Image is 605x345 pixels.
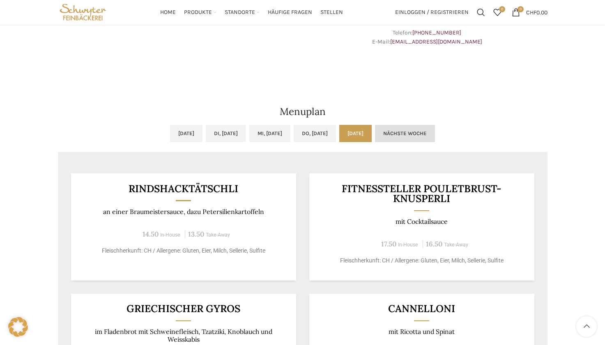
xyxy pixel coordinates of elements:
span: 14.50 [143,230,159,239]
div: Main navigation [112,4,391,21]
a: Di, [DATE] [206,125,246,142]
span: Take-Away [206,232,230,238]
p: Fleischherkunft: CH / Allergene: Gluten, Eier, Milch, Sellerie, Sulfite [319,256,524,265]
span: Einloggen / Registrieren [395,9,469,15]
a: Nächste Woche [375,125,435,142]
p: mit Ricotta und Spinat [319,328,524,336]
a: Einloggen / Registrieren [391,4,473,21]
a: Standorte [225,4,260,21]
h3: Fitnessteller Pouletbrust-Knusperli [319,184,524,204]
span: Produkte [184,9,212,16]
a: [DATE] [339,125,372,142]
span: 13.50 [188,230,204,239]
span: Häufige Fragen [268,9,312,16]
a: Scroll to top button [576,316,597,337]
a: Do, [DATE] [294,125,336,142]
span: 17.50 [381,239,396,248]
div: Meine Wunschliste [489,4,506,21]
span: Home [160,9,176,16]
a: [PHONE_NUMBER] [412,29,461,36]
a: 0 CHF0.00 [508,4,552,21]
h3: Griechischer Gyros [81,304,286,314]
a: Suchen [473,4,489,21]
a: Häufige Fragen [268,4,312,21]
span: In-House [160,232,180,238]
a: 0 [489,4,506,21]
span: Standorte [225,9,255,16]
span: 16.50 [426,239,442,248]
span: 0 [518,6,524,12]
span: CHF [526,9,536,16]
a: [EMAIL_ADDRESS][DOMAIN_NAME] [390,38,482,45]
a: Mi, [DATE] [249,125,290,142]
p: Fleischherkunft: CH / Allergene: Gluten, Eier, Milch, Sellerie, Sulfite [81,246,286,255]
a: Home [160,4,176,21]
h3: RINDSHACKTÄTSCHLI [81,184,286,194]
a: Produkte [184,4,216,21]
a: Site logo [58,8,108,15]
span: Stellen [320,9,343,16]
a: Stellen [320,4,343,21]
p: Telefon: E-Mail: [307,28,547,47]
a: [DATE] [170,125,202,142]
h2: Menuplan [58,107,547,117]
bdi: 0.00 [526,9,547,16]
p: im Fladenbrot mit Schweinefleisch, Tzatziki, Knoblauch und Weisskabis [81,328,286,344]
p: mit Cocktailsauce [319,218,524,225]
span: 0 [499,6,505,12]
span: In-House [398,242,418,248]
p: an einer Braumeistersauce, dazu Petersilienkartoffeln [81,208,286,216]
h3: Cannelloni [319,304,524,314]
span: Take-Away [444,242,468,248]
